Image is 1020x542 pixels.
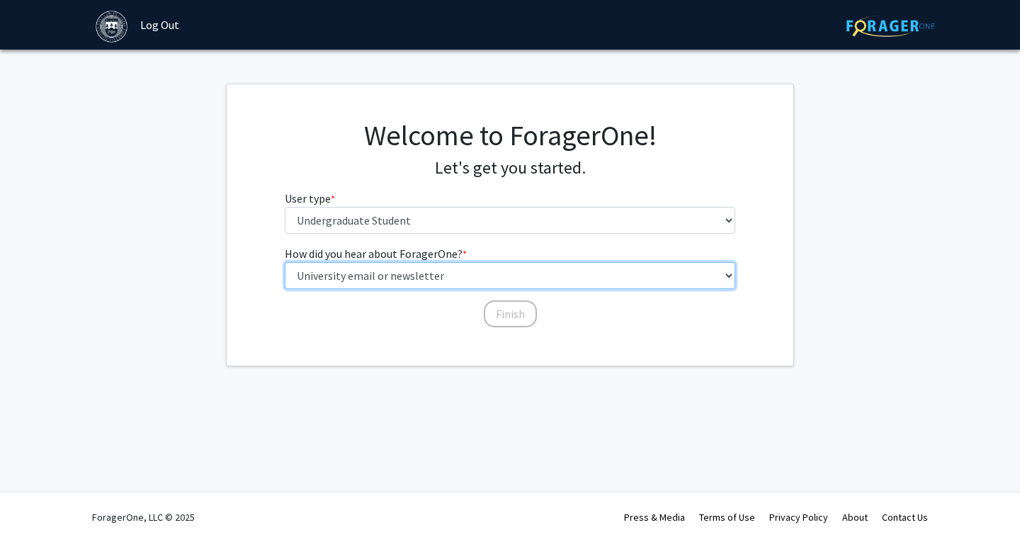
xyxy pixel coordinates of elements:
[624,511,685,524] a: Press & Media
[846,15,935,37] img: ForagerOne Logo
[92,492,195,542] div: ForagerOne, LLC © 2025
[11,478,60,531] iframe: Chat
[285,118,736,152] h1: Welcome to ForagerOne!
[882,511,928,524] a: Contact Us
[285,245,467,262] label: How did you hear about ForagerOne?
[699,511,755,524] a: Terms of Use
[285,158,736,179] h4: Let's get you started.
[484,300,537,327] button: Finish
[842,511,868,524] a: About
[285,190,335,207] label: User type
[769,511,828,524] a: Privacy Policy
[96,11,127,43] img: Brandeis University Logo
